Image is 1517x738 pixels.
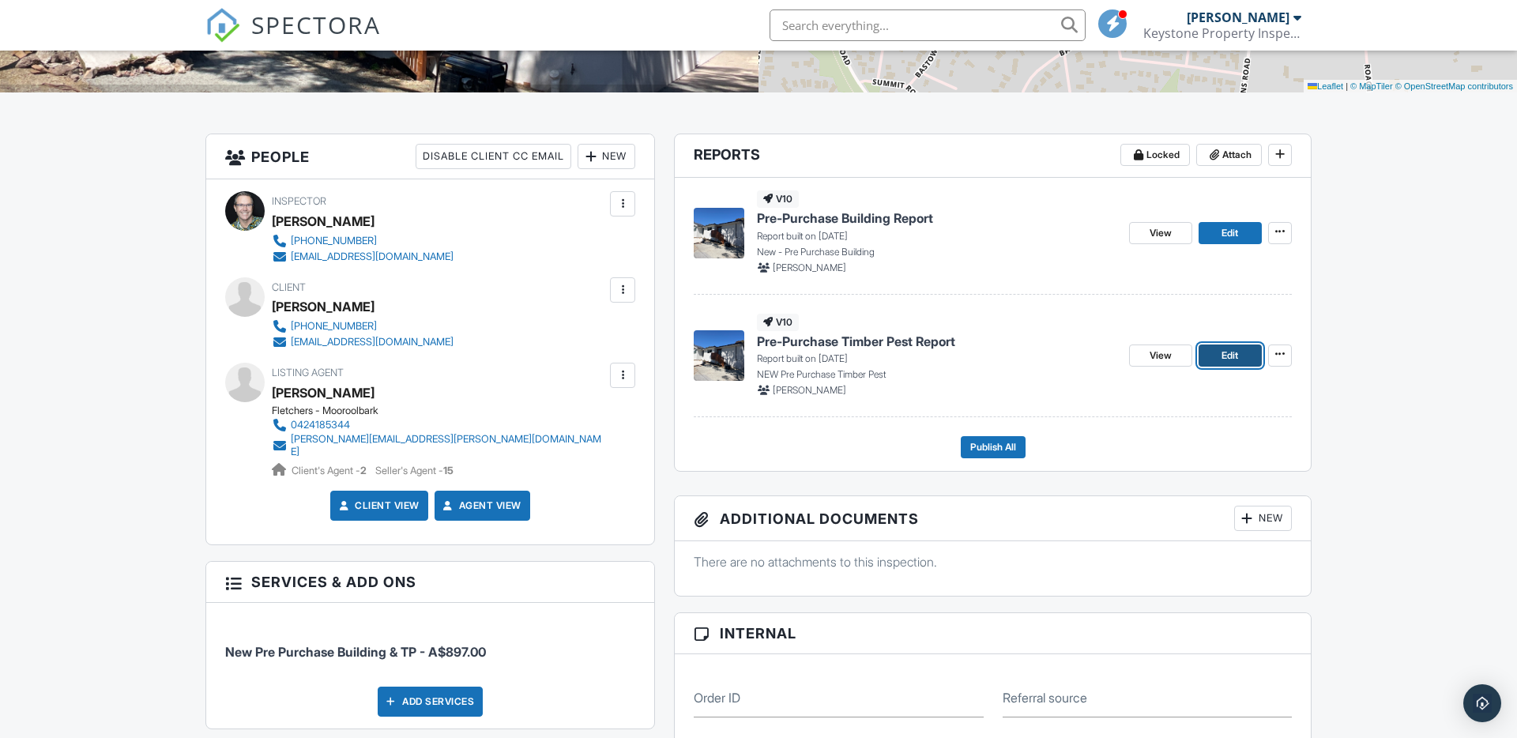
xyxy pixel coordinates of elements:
h3: Internal [675,613,1311,654]
a: [EMAIL_ADDRESS][DOMAIN_NAME] [272,249,454,265]
div: [PERSON_NAME] [272,209,375,233]
a: Leaflet [1308,81,1343,91]
span: Seller's Agent - [375,465,454,476]
label: Referral source [1003,689,1087,706]
div: [PERSON_NAME] [1187,9,1289,25]
h3: People [206,134,654,179]
a: Client View [336,498,420,514]
span: Inspector [272,195,326,207]
a: Agent View [440,498,521,514]
div: [EMAIL_ADDRESS][DOMAIN_NAME] [291,336,454,348]
label: Order ID [694,689,740,706]
h3: Additional Documents [675,496,1311,541]
a: [EMAIL_ADDRESS][DOMAIN_NAME] [272,334,454,350]
div: [EMAIL_ADDRESS][DOMAIN_NAME] [291,250,454,263]
div: Keystone Property Inspections [1143,25,1301,41]
a: [PHONE_NUMBER] [272,233,454,249]
a: [PERSON_NAME][EMAIL_ADDRESS][PERSON_NAME][DOMAIN_NAME] [272,433,606,458]
a: 0424185344 [272,417,606,433]
div: Fletchers - Mooroolbark [272,405,619,417]
p: There are no attachments to this inspection. [694,553,1292,570]
li: Service: New Pre Purchase Building & TP [225,615,635,673]
a: [PERSON_NAME] [272,381,375,405]
span: Client's Agent - [292,465,369,476]
a: © OpenStreetMap contributors [1395,81,1513,91]
span: | [1346,81,1348,91]
h3: Services & Add ons [206,562,654,603]
div: [PHONE_NUMBER] [291,235,377,247]
img: The Best Home Inspection Software - Spectora [205,8,240,43]
div: Open Intercom Messenger [1463,684,1501,722]
span: Client [272,281,306,293]
div: Disable Client CC Email [416,144,571,169]
div: [PERSON_NAME][EMAIL_ADDRESS][PERSON_NAME][DOMAIN_NAME] [291,433,606,458]
a: © MapTiler [1350,81,1393,91]
span: SPECTORA [251,8,381,41]
a: [PHONE_NUMBER] [272,318,454,334]
div: 0424185344 [291,419,350,431]
a: SPECTORA [205,21,381,55]
div: [PHONE_NUMBER] [291,320,377,333]
div: New [578,144,635,169]
span: New Pre Purchase Building & TP - A$897.00 [225,644,486,660]
div: Add Services [378,687,483,717]
span: Listing Agent [272,367,344,378]
strong: 2 [360,465,367,476]
div: [PERSON_NAME] [272,295,375,318]
strong: 15 [443,465,454,476]
div: New [1234,506,1292,531]
input: Search everything... [770,9,1086,41]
